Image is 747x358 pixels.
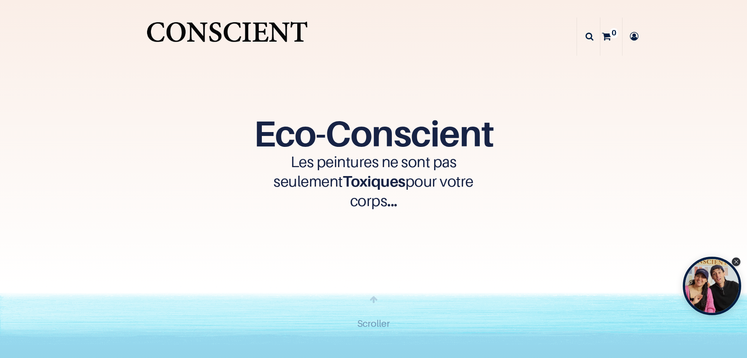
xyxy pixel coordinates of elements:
[144,16,310,58] img: CONSCIENT
[144,16,310,58] a: Logo of CONSCIENT
[683,257,741,315] div: Open Tolstoy widget
[343,172,405,190] span: Toxiques
[600,18,622,55] a: 0
[107,119,640,148] h1: Eco-Conscient
[257,152,490,210] h3: Les peintures ne sont pas seulement pour votre corps
[683,257,741,315] div: Open Tolstoy
[732,257,740,266] div: Close Tolstoy widget
[610,28,618,38] sup: 0
[387,192,397,210] span: ...
[683,257,741,315] div: Tolstoy bubble widget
